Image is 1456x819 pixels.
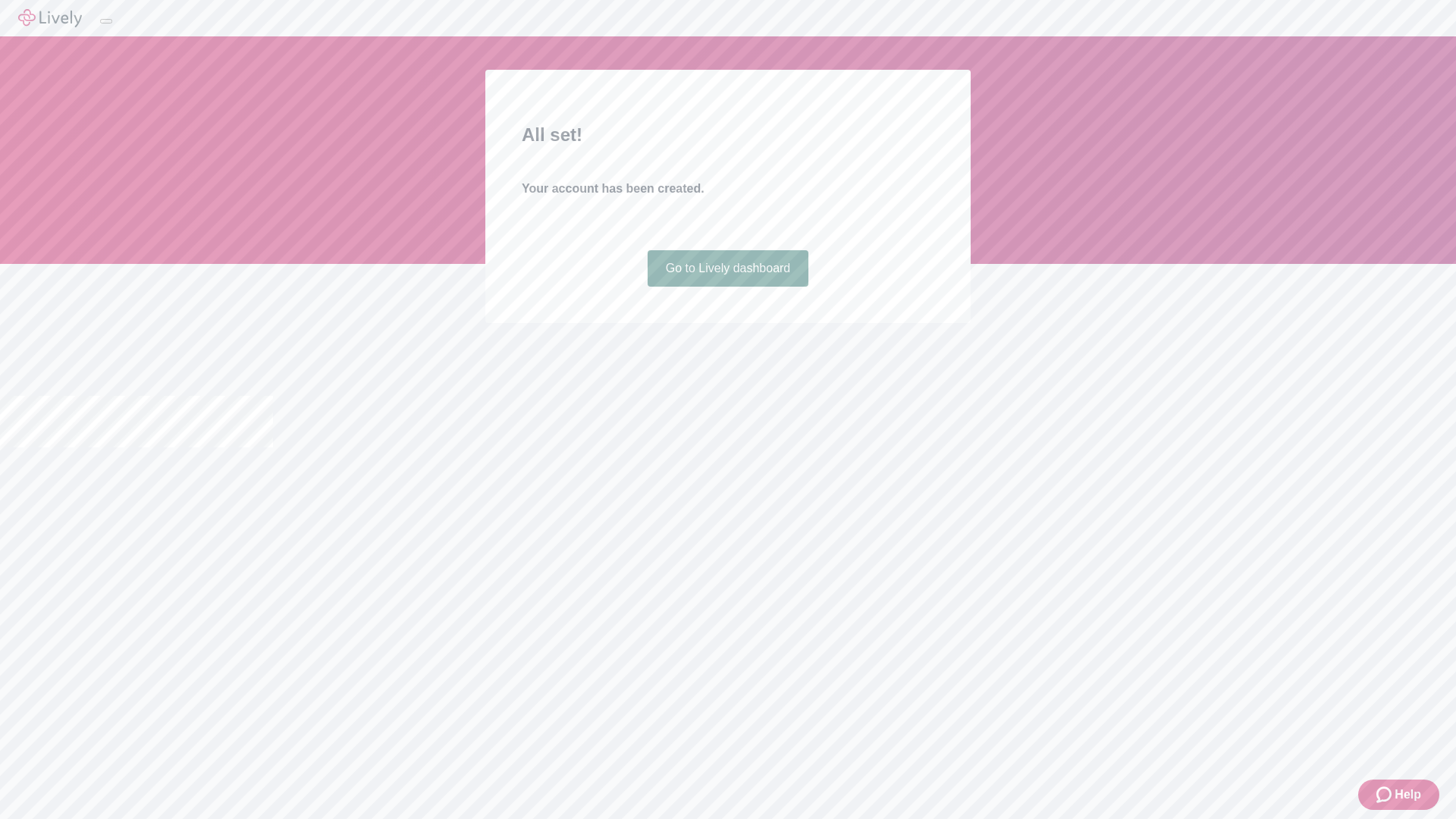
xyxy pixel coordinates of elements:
[1358,780,1439,810] button: Zendesk support iconHelp
[18,9,82,27] img: Lively
[1376,786,1395,804] svg: Zendesk support icon
[100,19,112,24] button: Log out
[522,180,934,198] h4: Your account has been created.
[522,121,934,149] h2: All set!
[1395,786,1421,804] span: Help
[648,250,809,287] a: Go to Lively dashboard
